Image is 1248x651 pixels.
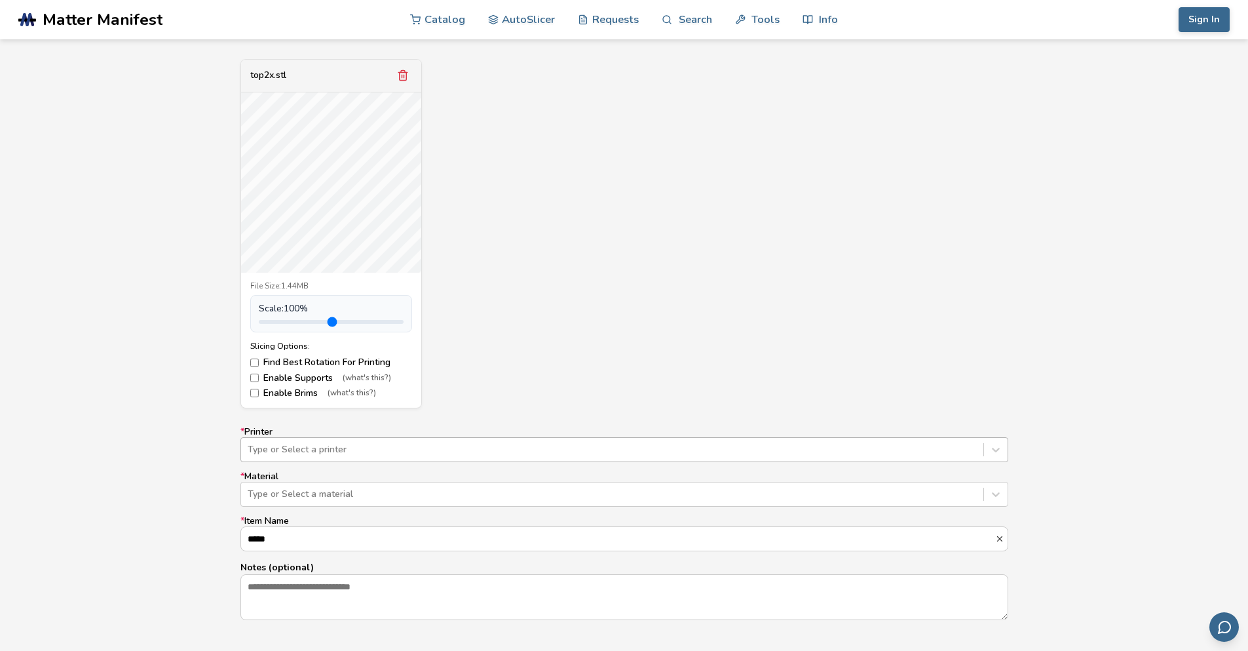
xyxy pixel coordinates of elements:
[328,389,376,398] span: (what's this?)
[250,373,412,384] label: Enable Supports
[250,282,412,291] div: File Size: 1.44MB
[995,534,1008,543] button: *Item Name
[250,70,286,81] div: top2x.stl
[241,527,995,551] input: *Item Name
[250,389,259,397] input: Enable Brims(what's this?)
[250,342,412,351] div: Slicing Options:
[250,374,259,382] input: Enable Supports(what's this?)
[43,10,162,29] span: Matter Manifest
[240,427,1008,462] label: Printer
[241,575,1008,620] textarea: Notes (optional)
[343,374,391,383] span: (what's this?)
[1209,612,1239,642] button: Send feedback via email
[394,66,412,85] button: Remove model
[248,489,250,500] input: *MaterialType or Select a material
[250,388,412,399] label: Enable Brims
[248,444,250,455] input: *PrinterType or Select a printer
[259,304,308,314] span: Scale: 100 %
[1179,7,1230,32] button: Sign In
[250,357,412,368] label: Find Best Rotation For Printing
[240,471,1008,507] label: Material
[250,359,259,367] input: Find Best Rotation For Printing
[240,516,1008,551] label: Item Name
[240,561,1008,574] p: Notes (optional)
